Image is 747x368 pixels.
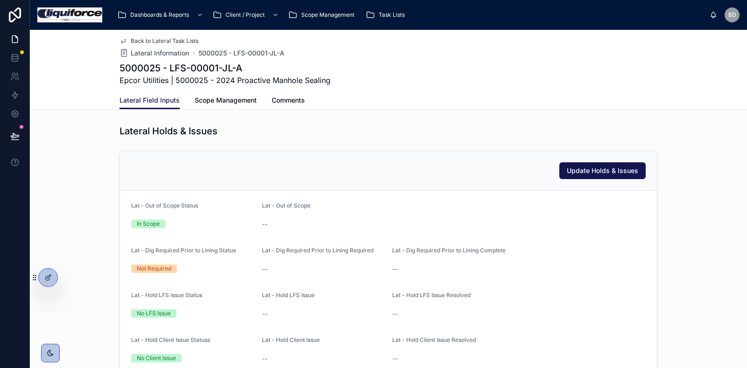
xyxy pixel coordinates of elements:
[120,92,180,110] a: Lateral Field Inputs
[392,354,398,363] span: --
[37,7,102,22] img: App logo
[392,292,471,299] span: Lat - Hold LFS Issue Resolved
[301,11,354,19] span: Scope Management
[120,62,331,75] h1: 5000025 - LFS-00001-JL-A
[262,202,310,209] span: Lat - Out of Scope
[262,220,268,229] span: --
[195,96,257,105] span: Scope Management
[262,292,315,299] span: Lat - Hold LFS Issue
[363,7,411,23] a: Task Lists
[131,247,236,254] span: Lat - Dig Required Prior to Lining Status
[120,75,331,86] span: Epcor Utilities | 5000025 - 2024 Proactive Manhole Sealing
[110,5,710,25] div: scrollable content
[226,11,265,19] span: Client / Project
[272,96,305,105] span: Comments
[198,49,284,58] a: 5000025 - LFS-00001-JL-A
[131,49,189,58] span: Lateral Information
[728,11,736,19] span: BD
[210,7,283,23] a: Client / Project
[262,264,268,274] span: --
[262,309,268,319] span: --
[131,37,198,45] span: Back to Lateral Task Lists
[392,309,398,319] span: --
[131,202,198,209] span: Lat - Out of Scope Status
[120,37,198,45] a: Back to Lateral Task Lists
[137,309,171,318] div: No LFS Issue
[262,354,268,363] span: --
[114,7,208,23] a: Dashboards & Reports
[392,336,476,343] span: Lat - Hold Client Issue Resolved
[567,166,638,175] span: Update Holds & Issues
[131,292,202,299] span: Lat - Hold LFS Issue Status
[272,92,305,111] a: Comments
[130,11,189,19] span: Dashboards & Reports
[120,96,180,105] span: Lateral Field Inputs
[120,125,218,138] h1: Lateral Holds & Issues
[262,336,320,343] span: Lat - Hold Client Issue
[137,354,176,362] div: No Client Issue
[392,264,398,274] span: --
[137,264,171,273] div: Not Required
[120,49,189,58] a: Lateral Information
[195,92,257,111] a: Scope Management
[137,220,160,228] div: In Scope
[131,336,210,343] span: Lat - Hold Client Issue Statuss
[285,7,361,23] a: Scope Management
[392,247,506,254] span: Lat - Dig Required Prior to Lining Complete
[559,162,646,179] button: Update Holds & Issues
[379,11,405,19] span: Task Lists
[262,247,373,254] span: Lat - Dig Required Prior to Lining Required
